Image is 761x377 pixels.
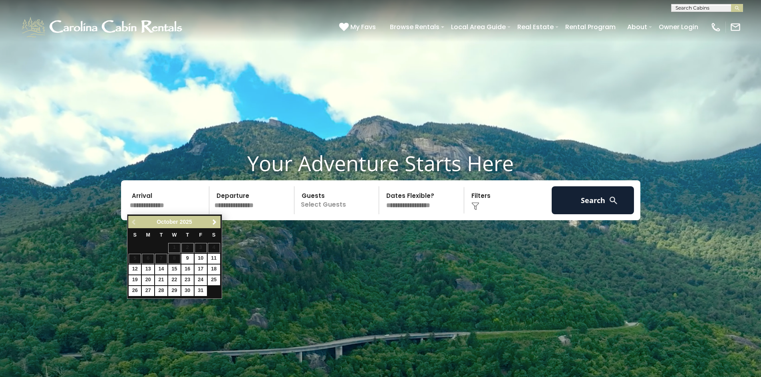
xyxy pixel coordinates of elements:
img: phone-regular-white.png [710,22,721,33]
a: 26 [129,286,141,296]
span: Monday [146,232,150,238]
img: White-1-1-2.png [20,15,186,39]
a: 23 [181,275,194,285]
img: filter--v1.png [471,202,479,210]
a: 17 [195,264,207,274]
img: search-regular-white.png [608,195,618,205]
span: Next [211,219,218,225]
a: Browse Rentals [386,20,443,34]
span: 2025 [180,219,192,225]
a: 12 [129,264,141,274]
a: Owner Login [655,20,702,34]
span: My Favs [350,22,376,32]
a: 24 [195,275,207,285]
a: 15 [168,264,181,274]
a: Next [210,217,220,227]
span: Sunday [133,232,137,238]
span: October [157,219,178,225]
h1: Your Adventure Starts Here [6,151,755,176]
a: Rental Program [561,20,620,34]
a: 11 [208,254,220,264]
span: Saturday [212,232,215,238]
img: mail-regular-white.png [730,22,741,33]
span: Tuesday [160,232,163,238]
p: Select Guests [297,186,379,214]
a: 18 [208,264,220,274]
a: 14 [155,264,167,274]
span: Friday [199,232,202,238]
a: 21 [155,275,167,285]
a: 22 [168,275,181,285]
a: My Favs [339,22,378,32]
a: 25 [208,275,220,285]
a: 16 [181,264,194,274]
a: 30 [181,286,194,296]
span: Thursday [186,232,189,238]
a: 10 [195,254,207,264]
a: 28 [155,286,167,296]
a: 29 [168,286,181,296]
a: 20 [142,275,154,285]
a: 27 [142,286,154,296]
a: Local Area Guide [447,20,510,34]
span: Wednesday [172,232,177,238]
a: About [623,20,651,34]
a: 13 [142,264,154,274]
a: 31 [195,286,207,296]
a: Real Estate [513,20,558,34]
a: 9 [181,254,194,264]
a: 19 [129,275,141,285]
button: Search [552,186,634,214]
